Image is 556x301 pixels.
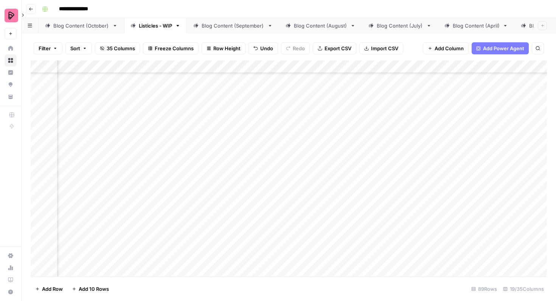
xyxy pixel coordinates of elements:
[124,18,187,33] a: Listicles - WIP
[202,42,245,54] button: Row Height
[5,54,17,66] a: Browse
[39,18,124,33] a: Blog Content (October)
[95,42,140,54] button: 35 Columns
[5,286,17,298] button: Help + Support
[362,18,438,33] a: Blog Content (July)
[472,42,529,54] button: Add Power Agent
[202,22,264,29] div: Blog Content (September)
[325,45,351,52] span: Export CSV
[293,45,305,52] span: Redo
[107,45,135,52] span: 35 Columns
[5,262,17,274] a: Usage
[281,42,310,54] button: Redo
[5,79,17,91] a: Opportunities
[5,42,17,54] a: Home
[438,18,514,33] a: Blog Content (April)
[65,42,92,54] button: Sort
[79,285,109,293] span: Add 10 Rows
[70,45,80,52] span: Sort
[42,285,63,293] span: Add Row
[248,42,278,54] button: Undo
[423,42,469,54] button: Add Column
[53,22,109,29] div: Blog Content (October)
[313,42,356,54] button: Export CSV
[139,22,172,29] div: Listicles - WIP
[260,45,273,52] span: Undo
[143,42,199,54] button: Freeze Columns
[187,18,279,33] a: Blog Content (September)
[5,250,17,262] a: Settings
[279,18,362,33] a: Blog Content (August)
[67,283,113,295] button: Add 10 Rows
[435,45,464,52] span: Add Column
[5,91,17,103] a: Your Data
[34,42,62,54] button: Filter
[371,45,398,52] span: Import CSV
[31,283,67,295] button: Add Row
[468,283,500,295] div: 89 Rows
[294,22,347,29] div: Blog Content (August)
[5,274,17,286] a: Learning Hub
[213,45,241,52] span: Row Height
[483,45,524,52] span: Add Power Agent
[39,45,51,52] span: Filter
[377,22,423,29] div: Blog Content (July)
[359,42,403,54] button: Import CSV
[453,22,500,29] div: Blog Content (April)
[500,283,547,295] div: 19/35 Columns
[5,6,17,25] button: Workspace: Preply
[5,66,17,79] a: Insights
[155,45,194,52] span: Freeze Columns
[5,9,18,22] img: Preply Logo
